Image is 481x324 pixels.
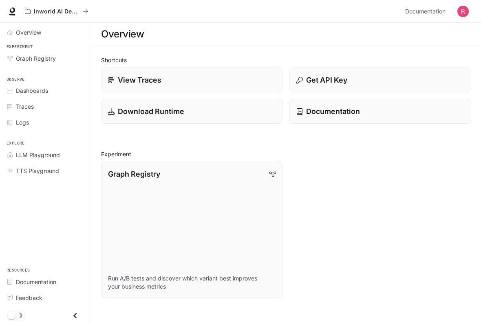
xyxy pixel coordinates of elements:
a: Overview [3,25,88,39]
button: Get API Key [289,68,471,92]
a: Download Runtime [101,99,283,124]
a: Dashboards [3,83,88,98]
a: Documentation [402,3,452,20]
h2: Experiment [101,150,471,158]
span: Feedback [16,293,42,302]
span: TTS Playground [16,166,59,175]
p: Inworld AI Demos [34,8,79,15]
p: Documentation [306,106,360,117]
span: Documentation [405,7,446,17]
p: Download Runtime [118,106,184,117]
a: Logs [3,115,88,129]
span: Graph Registry [16,54,56,63]
a: LLM Playground [3,148,88,162]
span: Overview [16,28,41,37]
button: User avatar [455,3,471,20]
h2: Shortcuts [101,56,471,64]
h1: Overview [101,26,144,42]
a: Graph RegistryRun A/B tests and discover which variant best improves your business metrics [101,162,283,298]
span: Logs [16,118,29,127]
span: Documentation [16,278,56,286]
a: Documentation [3,275,88,289]
p: Run A/B tests and discover which variant best improves your business metrics [108,274,276,291]
span: LLM Playground [16,151,60,159]
a: Traces [3,99,88,114]
p: Get API Key [306,74,347,85]
p: Graph Registry [108,169,160,180]
button: All workspaces [21,3,92,20]
p: View Traces [118,74,161,85]
a: Feedback [3,291,88,305]
a: Documentation [289,99,471,124]
a: TTS Playground [3,164,88,178]
span: Dark mode toggle [7,311,15,320]
a: View Traces [101,68,283,92]
a: Graph Registry [3,51,88,66]
img: User avatar [457,6,469,17]
button: Close drawer [66,307,84,324]
span: Traces [16,102,34,111]
span: Dashboards [16,86,48,95]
